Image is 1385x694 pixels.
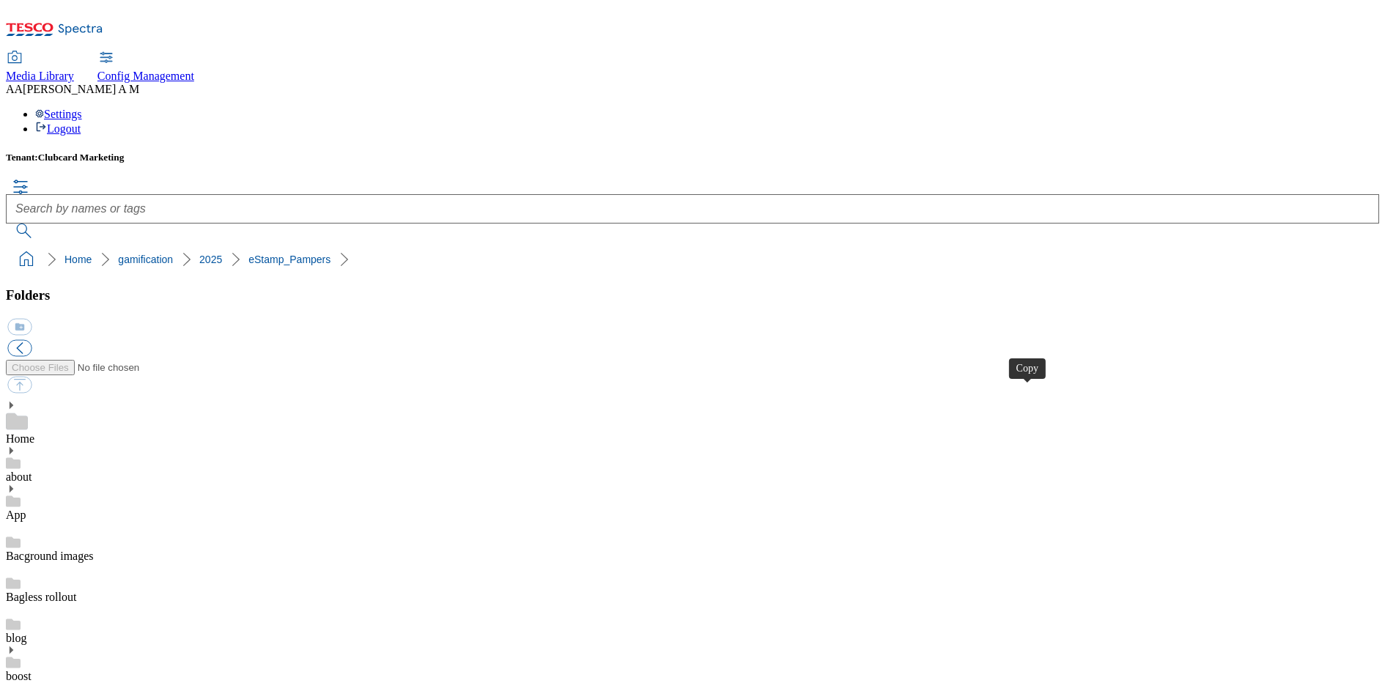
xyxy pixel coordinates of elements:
a: Home [6,432,34,445]
a: Settings [35,108,82,120]
a: App [6,509,26,521]
a: boost [6,670,32,682]
a: home [15,248,38,271]
input: Search by names or tags [6,194,1379,224]
a: eStamp_Pampers [248,254,330,265]
a: Bacground images [6,550,94,562]
a: Media Library [6,52,74,83]
a: Logout [35,122,81,135]
a: blog [6,632,26,644]
span: Clubcard Marketing [38,152,125,163]
a: gamification [118,254,173,265]
span: AA [6,83,23,95]
span: Config Management [97,70,194,82]
a: Config Management [97,52,194,83]
h3: Folders [6,287,1379,303]
a: Home [64,254,92,265]
a: Bagless rollout [6,591,76,603]
span: [PERSON_NAME] A M [23,83,139,95]
nav: breadcrumb [6,246,1379,273]
span: Media Library [6,70,74,82]
h5: Tenant: [6,152,1379,163]
a: about [6,470,32,483]
a: 2025 [199,254,222,265]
